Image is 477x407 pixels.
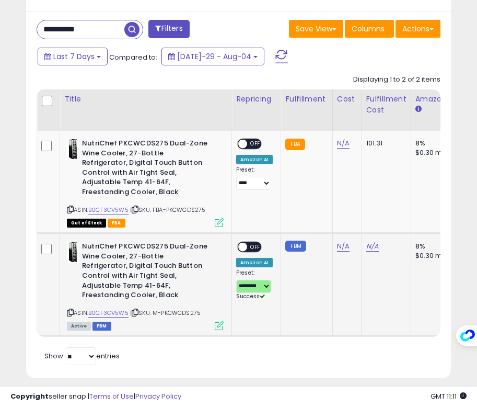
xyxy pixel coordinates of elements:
a: Terms of Use [89,391,134,401]
button: Columns [345,20,394,38]
div: ASIN: [67,139,224,226]
b: NutriChef PKCWCDS275 Dual-Zone Wine Cooler, 27-Bottle Refrigerator, Digital Touch Button Control ... [82,242,209,302]
a: N/A [366,241,379,252]
span: All listings that are currently out of stock and unavailable for purchase on Amazon [67,219,106,228]
span: Last 7 Days [53,51,95,62]
small: FBM [285,241,306,252]
div: Cost [337,94,357,105]
div: Displaying 1 to 2 of 2 items [353,75,440,85]
div: 101.31 [366,139,403,148]
button: Filters [148,20,189,38]
a: N/A [337,241,350,252]
img: 41TdOrRftcL._SL40_.jpg [67,139,79,160]
div: Preset: [236,269,273,300]
span: [DATE]-29 - Aug-04 [177,51,251,62]
button: Last 7 Days [38,48,108,65]
span: All listings currently available for purchase on Amazon [67,322,91,331]
div: Amazon AI [236,258,273,267]
a: Privacy Policy [135,391,181,401]
div: Fulfillment Cost [366,94,406,116]
b: NutriChef PKCWCDS275 Dual-Zone Wine Cooler, 27-Bottle Refrigerator, Digital Touch Button Control ... [82,139,209,199]
div: seller snap | | [10,392,181,402]
a: N/A [337,138,350,149]
span: | SKU: M-PKCWCDS275 [130,309,201,317]
span: Show: entries [44,351,120,361]
span: | SKU: FBA-PKCWCDS275 [130,206,206,214]
span: OFF [247,243,264,252]
button: Save View [289,20,343,38]
span: Compared to: [109,52,157,62]
div: Fulfillment [285,94,328,105]
a: B0CF3GV5W5 [88,206,129,214]
strong: Copyright [10,391,49,401]
span: Success [236,292,265,300]
span: FBA [108,219,125,228]
span: FBM [92,322,111,331]
div: Preset: [236,166,273,190]
small: Amazon Fees. [415,105,422,114]
div: Title [64,94,227,105]
div: ASIN: [67,242,224,329]
button: Actions [395,20,440,38]
div: Amazon AI [236,155,273,164]
span: Columns [352,24,385,34]
div: Repricing [236,94,276,105]
a: B0CF3GV5W5 [88,309,129,318]
img: 41TdOrRftcL._SL40_.jpg [67,242,79,263]
small: FBA [285,139,305,150]
button: [DATE]-29 - Aug-04 [161,48,264,65]
span: 2025-08-12 11:11 GMT [431,391,467,401]
span: OFF [247,140,264,149]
